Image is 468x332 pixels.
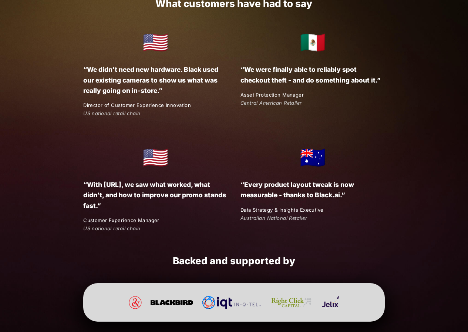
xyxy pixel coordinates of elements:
img: Right Click Capital Website [270,296,313,309]
p: Asset Protection Manager [240,91,385,99]
h2: 🇺🇸 [83,25,228,59]
p: Customer Experience Manager [83,217,228,224]
p: “With [URL], we saw what worked, what didn’t, and how to improve our promo stands fast.” [83,180,228,211]
img: In-Q-Tel (IQT) [202,296,261,309]
img: Jelix Ventures Website [322,296,339,309]
h2: 🇦🇺 [240,140,385,174]
em: Central American Retailer [240,100,302,106]
h2: 🇲🇽 [240,25,385,59]
img: Blackbird Ventures Website [151,296,193,309]
h2: 🇺🇸 [83,140,228,174]
em: US national retail chain [83,110,140,116]
p: Director of Customer Experience Innovation [83,101,228,109]
h2: Backed and supported by [83,255,385,267]
p: “Every product layout tweak is now measurable - thanks to Black.ai.” [240,180,385,200]
p: “We didn’t need new hardware. Black used our existing cameras to show us what was really going on... [83,64,228,95]
em: US national retail chain [83,225,140,231]
p: Data Strategy & Insights Executive [240,206,385,214]
em: Australian National Retailer [240,215,307,221]
p: “We were finally able to reliably spot checkout theft - and do something about it.” [240,64,385,85]
img: Pan Effect Website [129,296,142,309]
